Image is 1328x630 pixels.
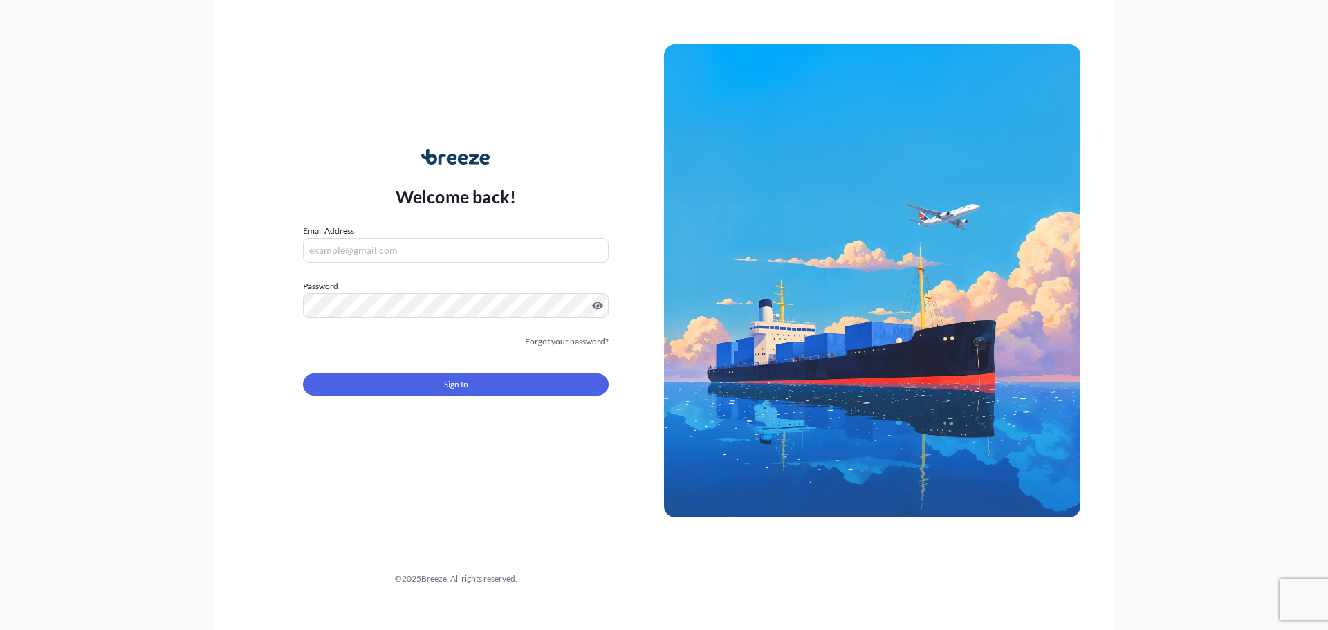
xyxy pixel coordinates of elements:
span: Sign In [444,378,468,391]
a: Forgot your password? [525,335,609,349]
img: Ship illustration [664,44,1080,517]
label: Password [303,279,609,293]
p: Welcome back! [396,185,517,207]
label: Email Address [303,224,354,238]
div: © 2025 Breeze. All rights reserved. [248,572,664,586]
button: Show password [592,300,603,311]
button: Sign In [303,373,609,396]
input: example@gmail.com [303,238,609,263]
